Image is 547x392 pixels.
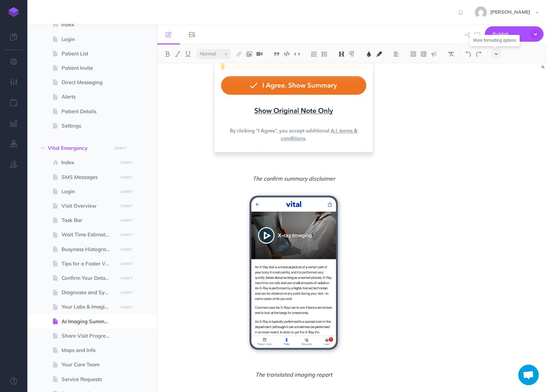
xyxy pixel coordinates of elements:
[393,51,399,57] img: Alignment dropdown menu button
[118,188,135,196] button: DRAFT
[121,247,133,252] small: DRAFT
[121,218,133,223] small: DRAFT
[62,122,116,130] span: Settings
[114,146,126,151] small: DRAFT
[121,204,133,208] small: DRAFT
[118,274,135,282] button: DRAFT
[118,260,135,268] button: DRAFT
[62,50,116,58] span: Patient List
[61,21,116,29] span: Index
[62,317,116,326] span: AI Imaging Summaries
[246,51,252,57] img: Add image button
[62,288,116,297] span: Diagnoses and Symptom Video Education
[465,51,471,57] img: Undo
[62,260,116,268] span: Tips for a Faster Visit
[284,51,290,56] img: Code block button
[493,29,527,39] span: Publish
[164,51,171,57] img: Bold button
[256,51,263,57] img: Add video button
[421,51,427,57] img: Create table button
[62,245,116,253] span: Busyness Histogram
[62,332,116,340] span: Share Visit Progress
[118,303,135,311] button: DRAFT
[61,158,116,167] span: Index
[338,51,345,57] img: Headings dropdown button
[118,231,135,239] button: DRAFT
[9,7,19,17] img: logo-mark.svg
[62,231,116,239] span: Wait Time Estimates
[121,190,133,194] small: DRAFT
[118,159,135,167] button: DRAFT
[366,51,372,57] img: Text color button
[166,370,422,379] span: The translated imaging report
[121,305,133,310] small: DRAFT
[431,51,437,57] img: Callout dropdown menu button
[62,107,116,116] span: Patient Details
[62,346,116,354] span: Maps and Info
[62,64,116,72] span: Patient Invite
[475,6,487,18] img: 5da3de2ef7f569c4e7af1a906648a0de.jpg
[448,51,454,57] img: Clear styles button
[121,160,133,165] small: DRAFT
[62,78,116,87] span: Direct Messaging
[185,51,191,57] img: Underline button
[175,51,181,57] img: Italic button
[62,361,116,369] span: Your Care Team
[62,303,116,311] span: Your Labs & Imaging
[349,51,355,57] img: Paragraph button
[121,290,133,295] small: DRAFT
[121,262,133,266] small: DRAFT
[62,274,116,282] span: Confirm Your Details
[518,365,539,385] a: Open chat
[62,187,116,196] span: Login
[62,216,116,224] span: Task Bar
[476,51,482,57] img: Redo
[62,202,116,210] span: Visit Overview
[48,144,107,152] span: Vital Emergency
[242,188,345,357] img: desktop-light-inpatient-tests-overview-x-ray-xr-chest.png
[62,375,116,383] span: Service Requests
[121,175,133,180] small: DRAFT
[62,93,116,101] span: Alerts
[166,174,422,183] span: The confirm summary disclaimer
[321,51,328,57] img: Unordered list button
[273,51,280,57] img: Blockquote button
[311,51,317,57] img: Ordered list button
[121,233,133,237] small: DRAFT
[118,246,135,253] button: DRAFT
[62,35,116,43] span: Login
[111,144,129,152] button: DRAFT
[294,51,300,56] img: Inline code button
[118,202,135,210] button: DRAFT
[487,9,534,15] span: [PERSON_NAME]
[485,26,544,42] button: Publish
[376,51,382,57] img: Text background color button
[236,51,242,57] img: Link button
[118,173,135,181] button: DRAFT
[118,217,135,224] button: DRAFT
[118,289,135,297] button: DRAFT
[121,276,133,280] small: DRAFT
[62,173,116,181] span: SMS Messages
